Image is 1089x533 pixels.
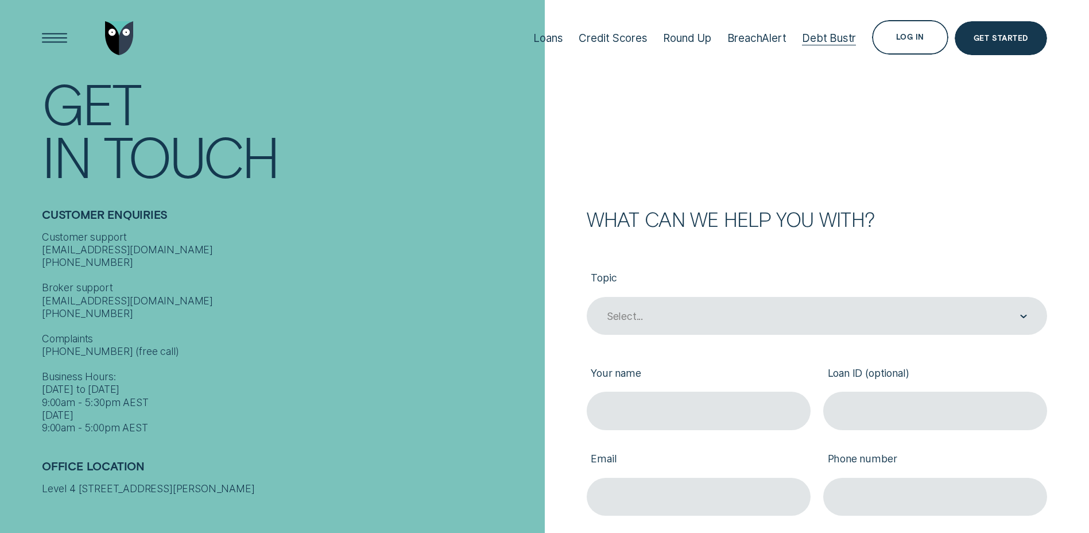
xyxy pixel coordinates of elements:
[42,459,538,482] h2: Office Location
[42,208,538,231] h2: Customer Enquiries
[533,32,563,45] div: Loans
[872,20,948,55] button: Log in
[103,129,278,183] div: Touch
[105,21,134,56] img: Wisr
[42,482,538,495] div: Level 4 [STREET_ADDRESS][PERSON_NAME]
[727,32,786,45] div: BreachAlert
[42,231,538,434] div: Customer support [EMAIL_ADDRESS][DOMAIN_NAME] [PHONE_NUMBER] Broker support [EMAIL_ADDRESS][DOMAI...
[587,357,811,392] label: Your name
[823,443,1047,478] label: Phone number
[37,21,72,56] button: Open Menu
[823,357,1047,392] label: Loan ID (optional)
[802,32,856,45] div: Debt Bustr
[587,262,1047,297] label: Topic
[42,129,90,183] div: In
[579,32,648,45] div: Credit Scores
[587,443,811,478] label: Email
[587,210,1047,229] h2: What can we help you with?
[607,310,643,323] div: Select...
[663,32,711,45] div: Round Up
[955,21,1047,56] a: Get Started
[42,76,140,130] div: Get
[42,76,538,183] h1: Get In Touch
